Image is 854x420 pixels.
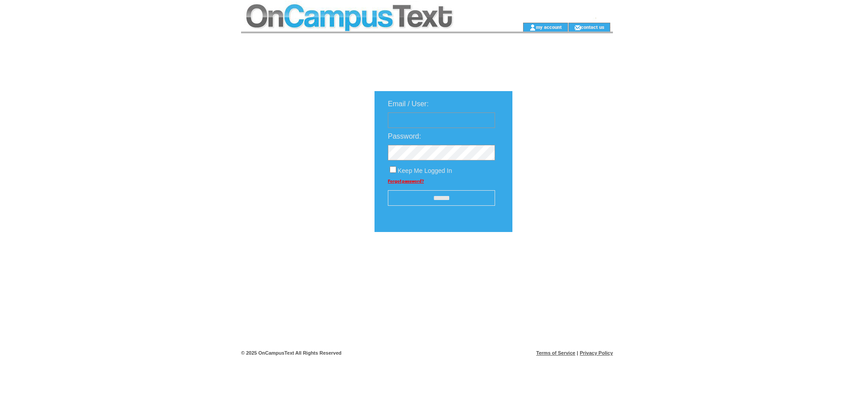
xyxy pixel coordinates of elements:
[529,24,536,31] img: account_icon.gif;jsessionid=FE886C9B487EDC0D967B822CA5E1DCE0
[538,254,583,265] img: transparent.png;jsessionid=FE886C9B487EDC0D967B822CA5E1DCE0
[581,24,604,30] a: contact us
[388,179,424,184] a: Forgot password?
[536,24,562,30] a: my account
[241,350,342,356] span: © 2025 OnCampusText All Rights Reserved
[388,100,429,108] span: Email / User:
[574,24,581,31] img: contact_us_icon.gif;jsessionid=FE886C9B487EDC0D967B822CA5E1DCE0
[388,132,421,140] span: Password:
[577,350,578,356] span: |
[536,350,576,356] a: Terms of Service
[398,167,452,174] span: Keep Me Logged In
[580,350,613,356] a: Privacy Policy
